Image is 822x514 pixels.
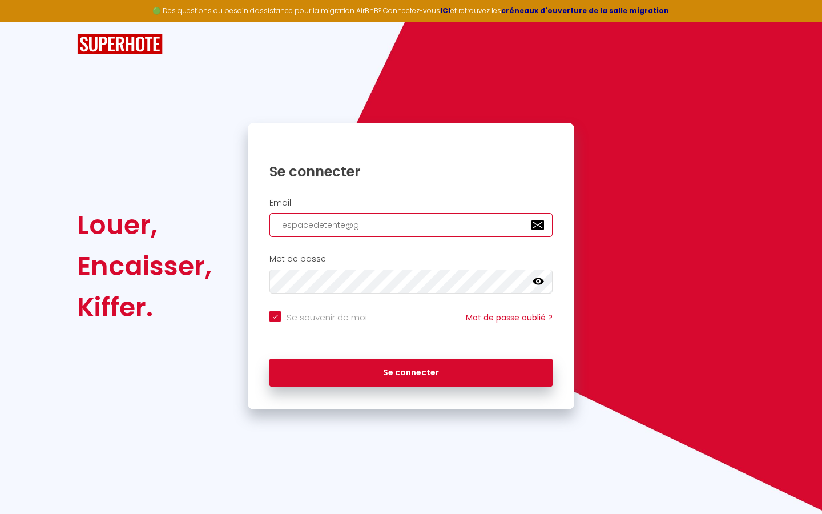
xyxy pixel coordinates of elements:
[269,163,553,180] h1: Se connecter
[77,34,163,55] img: SuperHote logo
[269,254,553,264] h2: Mot de passe
[9,5,43,39] button: Ouvrir le widget de chat LiveChat
[77,204,212,246] div: Louer,
[77,246,212,287] div: Encaisser,
[269,213,553,237] input: Ton Email
[440,6,450,15] a: ICI
[269,198,553,208] h2: Email
[466,312,553,323] a: Mot de passe oublié ?
[269,359,553,387] button: Se connecter
[501,6,669,15] a: créneaux d'ouverture de la salle migration
[77,287,212,328] div: Kiffer.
